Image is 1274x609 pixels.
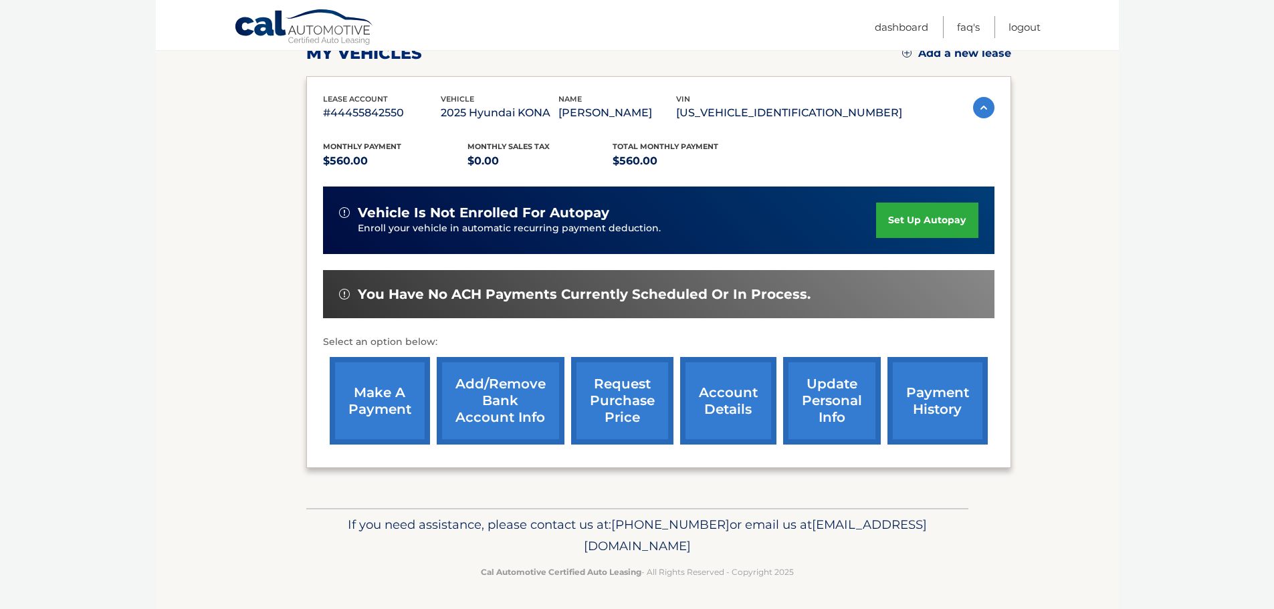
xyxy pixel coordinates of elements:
[558,94,582,104] span: name
[676,104,902,122] p: [US_VEHICLE_IDENTIFICATION_NUMBER]
[315,565,960,579] p: - All Rights Reserved - Copyright 2025
[323,94,388,104] span: lease account
[680,357,776,445] a: account details
[902,48,912,57] img: add.svg
[957,16,980,38] a: FAQ's
[876,203,978,238] a: set up autopay
[558,104,676,122] p: [PERSON_NAME]
[481,567,641,577] strong: Cal Automotive Certified Auto Leasing
[467,142,550,151] span: Monthly sales Tax
[441,94,474,104] span: vehicle
[323,334,994,350] p: Select an option below:
[783,357,881,445] a: update personal info
[613,152,758,170] p: $560.00
[315,514,960,557] p: If you need assistance, please contact us at: or email us at
[339,289,350,299] img: alert-white.svg
[339,207,350,218] img: alert-white.svg
[441,104,558,122] p: 2025 Hyundai KONA
[323,152,468,170] p: $560.00
[323,142,401,151] span: Monthly Payment
[887,357,988,445] a: payment history
[1008,16,1041,38] a: Logout
[467,152,613,170] p: $0.00
[973,97,994,118] img: accordion-active.svg
[611,517,730,532] span: [PHONE_NUMBER]
[234,9,375,47] a: Cal Automotive
[437,357,564,445] a: Add/Remove bank account info
[330,357,430,445] a: make a payment
[571,357,673,445] a: request purchase price
[676,94,690,104] span: vin
[358,286,811,303] span: You have no ACH payments currently scheduled or in process.
[306,43,422,64] h2: my vehicles
[613,142,718,151] span: Total Monthly Payment
[902,47,1011,60] a: Add a new lease
[584,517,927,554] span: [EMAIL_ADDRESS][DOMAIN_NAME]
[358,221,877,236] p: Enroll your vehicle in automatic recurring payment deduction.
[875,16,928,38] a: Dashboard
[358,205,609,221] span: vehicle is not enrolled for autopay
[323,104,441,122] p: #44455842550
